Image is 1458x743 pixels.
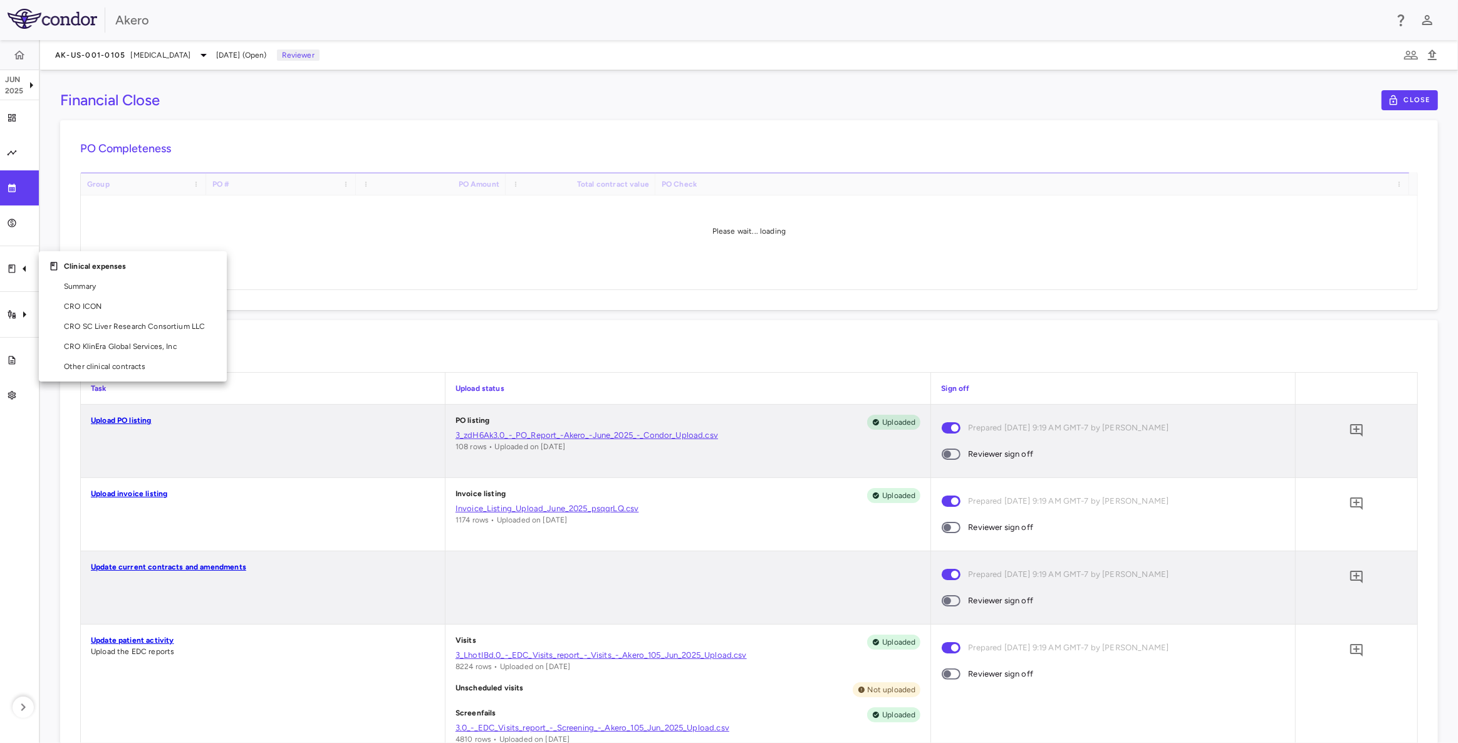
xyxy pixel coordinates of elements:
[39,316,227,336] a: CRO SC Liver Research Consortium LLC
[64,281,217,292] span: Summary
[64,261,217,272] p: Clinical expenses
[39,296,227,316] a: CRO ICON
[64,361,217,372] span: Other clinical contracts
[39,276,227,296] a: Summary
[64,321,217,332] span: CRO SC Liver Research Consortium LLC
[39,356,227,377] a: Other clinical contracts
[39,256,227,276] div: Clinical expenses
[39,336,227,356] a: CRO KlinEra Global Services, Inc
[64,341,217,352] span: CRO KlinEra Global Services, Inc
[64,301,217,312] span: CRO ICON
